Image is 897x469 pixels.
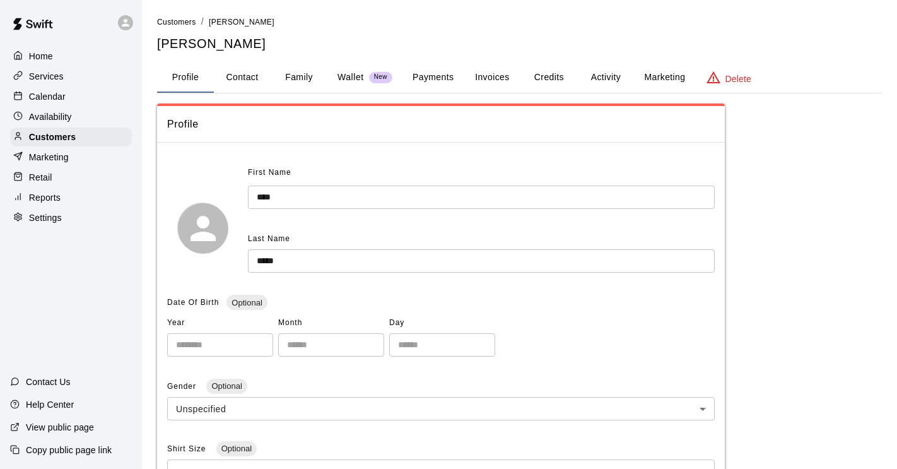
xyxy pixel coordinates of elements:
[29,50,53,62] p: Home
[157,16,196,27] a: Customers
[157,62,882,93] div: basic tabs example
[10,148,132,167] a: Marketing
[29,110,72,123] p: Availability
[248,163,291,183] span: First Name
[26,421,94,434] p: View public page
[271,62,327,93] button: Family
[10,87,132,106] a: Calendar
[167,116,715,133] span: Profile
[226,298,267,307] span: Optional
[725,73,751,85] p: Delete
[167,313,273,333] span: Year
[10,208,132,227] a: Settings
[167,382,199,391] span: Gender
[26,376,71,388] p: Contact Us
[26,398,74,411] p: Help Center
[10,107,132,126] a: Availability
[29,171,52,184] p: Retail
[369,73,392,81] span: New
[464,62,520,93] button: Invoices
[167,397,715,420] div: Unspecified
[29,70,64,83] p: Services
[29,191,61,204] p: Reports
[10,128,132,146] a: Customers
[167,298,219,307] span: Date Of Birth
[389,313,495,333] span: Day
[209,18,274,27] span: [PERSON_NAME]
[201,15,204,28] li: /
[157,15,882,29] nav: breadcrumb
[29,131,76,143] p: Customers
[10,168,132,187] a: Retail
[520,62,577,93] button: Credits
[337,71,364,84] p: Wallet
[248,234,290,243] span: Last Name
[29,211,62,224] p: Settings
[167,444,209,453] span: Shirt Size
[206,381,247,391] span: Optional
[278,313,384,333] span: Month
[157,35,882,52] h5: [PERSON_NAME]
[29,151,69,163] p: Marketing
[157,18,196,27] span: Customers
[216,444,257,453] span: Optional
[157,62,214,93] button: Profile
[10,67,132,86] a: Services
[634,62,695,93] button: Marketing
[402,62,464,93] button: Payments
[10,188,132,207] a: Reports
[10,47,132,66] a: Home
[26,444,112,456] p: Copy public page link
[577,62,634,93] button: Activity
[29,90,66,103] p: Calendar
[214,62,271,93] button: Contact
